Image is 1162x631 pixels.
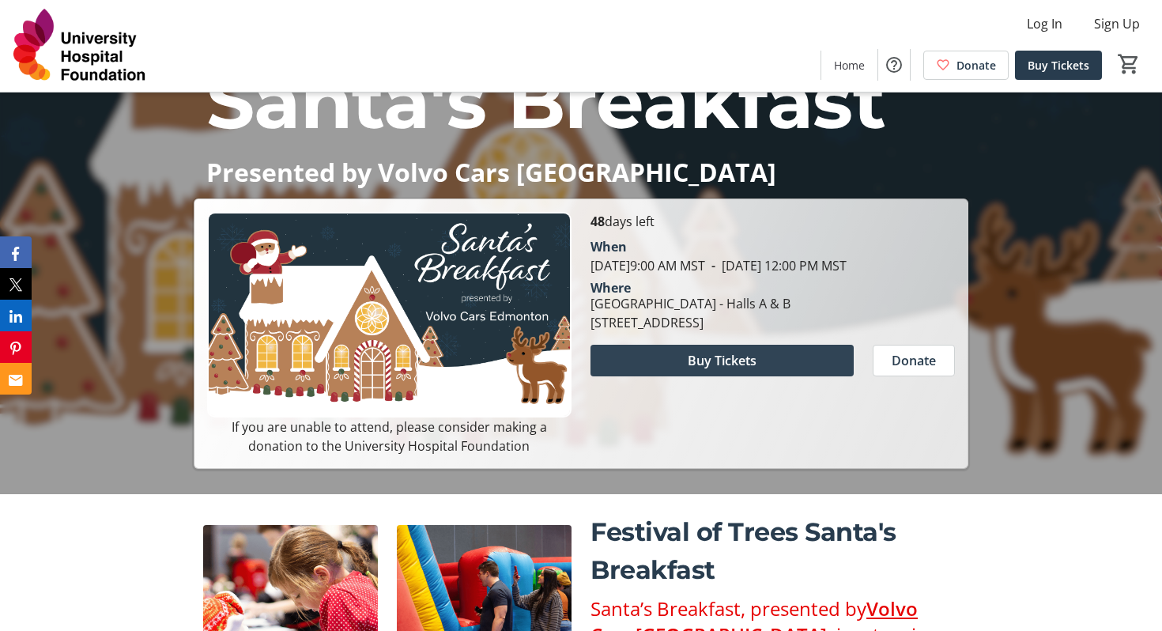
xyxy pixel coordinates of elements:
[1094,14,1140,33] span: Sign Up
[1014,11,1075,36] button: Log In
[821,51,877,80] a: Home
[590,294,790,313] div: [GEOGRAPHIC_DATA] - Halls A & B
[1015,51,1102,80] a: Buy Tickets
[1028,57,1089,74] span: Buy Tickets
[590,213,605,230] span: 48
[834,57,865,74] span: Home
[590,257,705,274] span: [DATE] 9:00 AM MST
[923,51,1009,80] a: Donate
[705,257,847,274] span: [DATE] 12:00 PM MST
[688,351,756,370] span: Buy Tickets
[9,6,150,85] img: University Hospital Foundation's Logo
[590,513,959,589] p: Festival of Trees Santa's Breakfast
[1027,14,1062,33] span: Log In
[590,237,627,256] div: When
[590,313,790,332] div: [STREET_ADDRESS]
[878,49,910,81] button: Help
[705,257,722,274] span: -
[1081,11,1153,36] button: Sign Up
[590,281,631,294] div: Where
[956,57,996,74] span: Donate
[206,158,956,186] p: Presented by Volvo Cars [GEOGRAPHIC_DATA]
[590,212,955,231] p: days left
[590,345,854,376] button: Buy Tickets
[1115,50,1143,78] button: Cart
[892,351,936,370] span: Donate
[590,595,866,622] span: Santa’s Breakfast, presented by
[207,418,572,455] p: If you are unable to attend, please consider making a donation to the University Hospital Foundation
[207,212,572,417] img: Campaign CTA Media Photo
[873,345,955,376] button: Donate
